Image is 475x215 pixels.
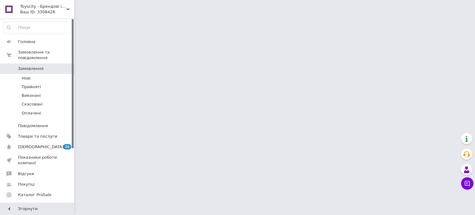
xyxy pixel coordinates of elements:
[22,110,41,116] span: Оплачені
[18,171,34,177] span: Відгуки
[18,49,74,61] span: Замовлення та повідомлення
[18,39,35,45] span: Головна
[18,182,35,187] span: Покупці
[20,9,74,15] div: Ваш ID: 3308426
[18,123,48,129] span: Повідомлення
[461,177,473,190] button: Чат з покупцем
[20,4,66,9] span: Toyscity - Брендові іграшки
[63,144,71,149] span: 16
[18,155,57,166] span: Показники роботи компанії
[22,84,41,90] span: Прийняті
[18,144,64,150] span: [DEMOGRAPHIC_DATA]
[18,192,51,198] span: Каталог ProSale
[18,66,44,71] span: Замовлення
[22,93,41,98] span: Виконані
[22,75,31,81] span: Нові
[18,134,57,139] span: Товари та послуги
[22,101,43,107] span: Скасовані
[3,22,73,33] input: Пошук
